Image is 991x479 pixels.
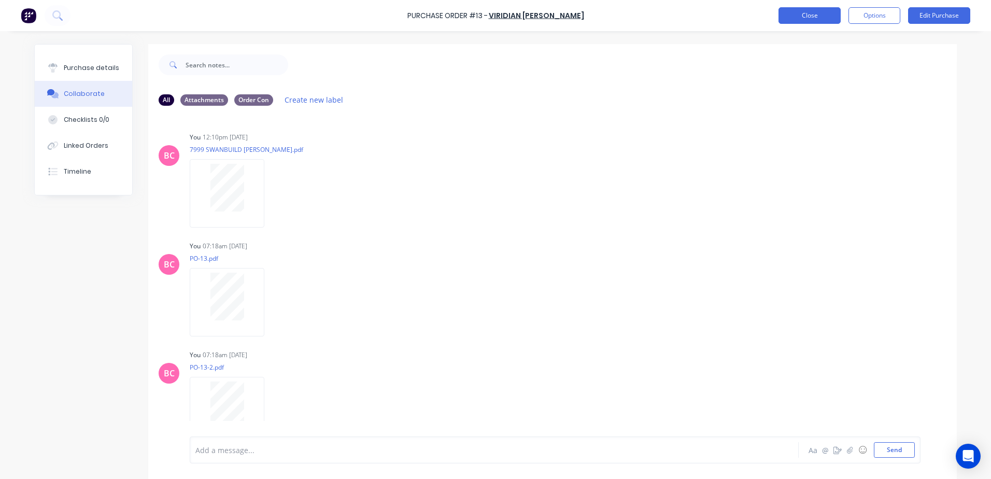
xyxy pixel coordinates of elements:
[234,94,273,106] div: Order Con
[856,444,869,456] button: ☺
[190,145,303,154] p: 7999 SWANBUILD [PERSON_NAME].pdf
[908,7,970,24] button: Edit Purchase
[190,363,275,372] p: PO-13-2.pdf
[164,367,175,379] div: BC
[190,133,201,142] div: You
[64,89,105,98] div: Collaborate
[806,444,819,456] button: Aa
[21,8,36,23] img: Factory
[489,10,584,21] a: VIRIDIAN [PERSON_NAME]
[64,141,108,150] div: Linked Orders
[874,442,915,458] button: Send
[190,254,275,263] p: PO-13.pdf
[956,444,981,469] div: Open Intercom Messenger
[159,94,174,106] div: All
[35,81,132,107] button: Collaborate
[203,242,247,251] div: 07:18am [DATE]
[180,94,228,106] div: Attachments
[35,159,132,185] button: Timeline
[190,242,201,251] div: You
[203,133,248,142] div: 12:10pm [DATE]
[64,115,109,124] div: Checklists 0/0
[64,63,119,73] div: Purchase details
[186,54,288,75] input: Search notes...
[819,444,831,456] button: @
[35,107,132,133] button: Checklists 0/0
[778,7,841,24] button: Close
[164,258,175,271] div: BC
[848,7,900,24] button: Options
[190,350,201,360] div: You
[279,93,349,107] button: Create new label
[407,10,488,21] div: Purchase Order #13 -
[64,167,91,176] div: Timeline
[35,133,132,159] button: Linked Orders
[164,149,175,162] div: BC
[203,350,247,360] div: 07:18am [DATE]
[35,55,132,81] button: Purchase details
